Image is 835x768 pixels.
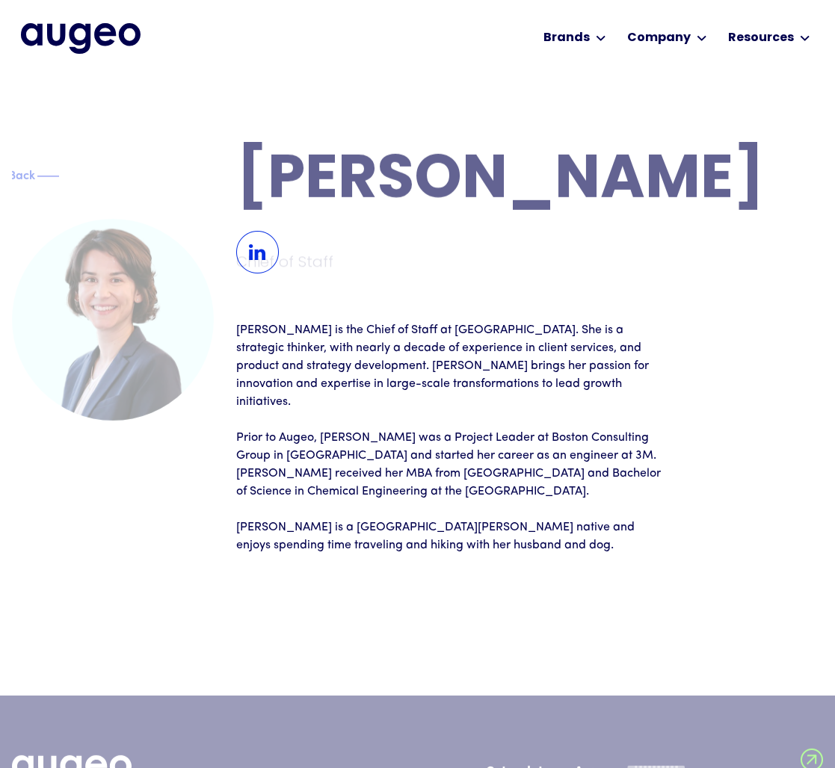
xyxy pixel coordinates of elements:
[236,152,823,212] h1: [PERSON_NAME]
[236,518,662,554] p: [PERSON_NAME] is a [GEOGRAPHIC_DATA][PERSON_NAME] native and enjoys spending time traveling and h...
[236,429,662,501] p: Prior to Augeo, [PERSON_NAME] was a Project Leader at Boston Consulting Group in [GEOGRAPHIC_DATA...
[37,167,59,185] img: Blue decorative line
[236,411,662,429] p: ‍
[236,501,662,518] p: ‍
[12,168,76,184] a: Blue text arrowBackBlue decorative line
[236,321,662,411] p: [PERSON_NAME] is the Chief of Staff at [GEOGRAPHIC_DATA]. She is a strategic thinker, with nearly...
[627,29,691,47] div: Company
[236,251,667,272] div: Chief of Staff
[543,29,590,47] div: Brands
[21,23,141,53] img: Augeo's full logo in midnight blue.
[21,23,141,53] a: home
[728,29,794,47] div: Resources
[236,231,279,273] img: LinkedIn Icon
[8,164,35,182] div: Back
